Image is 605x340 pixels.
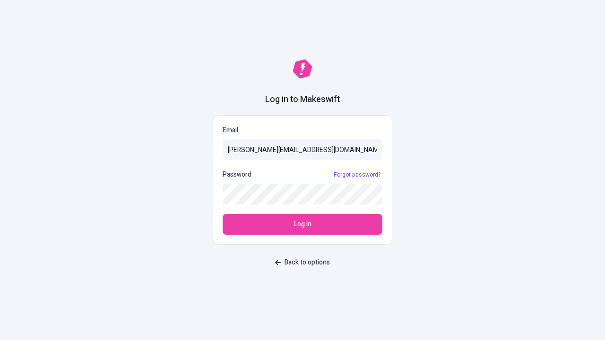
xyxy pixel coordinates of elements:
[265,93,340,106] h1: Log in to Makeswift
[223,125,382,136] p: Email
[223,214,382,235] button: Log in
[294,219,311,229] span: Log in
[332,171,382,178] a: Forgot password?
[269,254,336,271] button: Back to options
[223,170,251,180] p: Password
[285,257,330,268] span: Back to options
[223,139,382,160] input: Email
